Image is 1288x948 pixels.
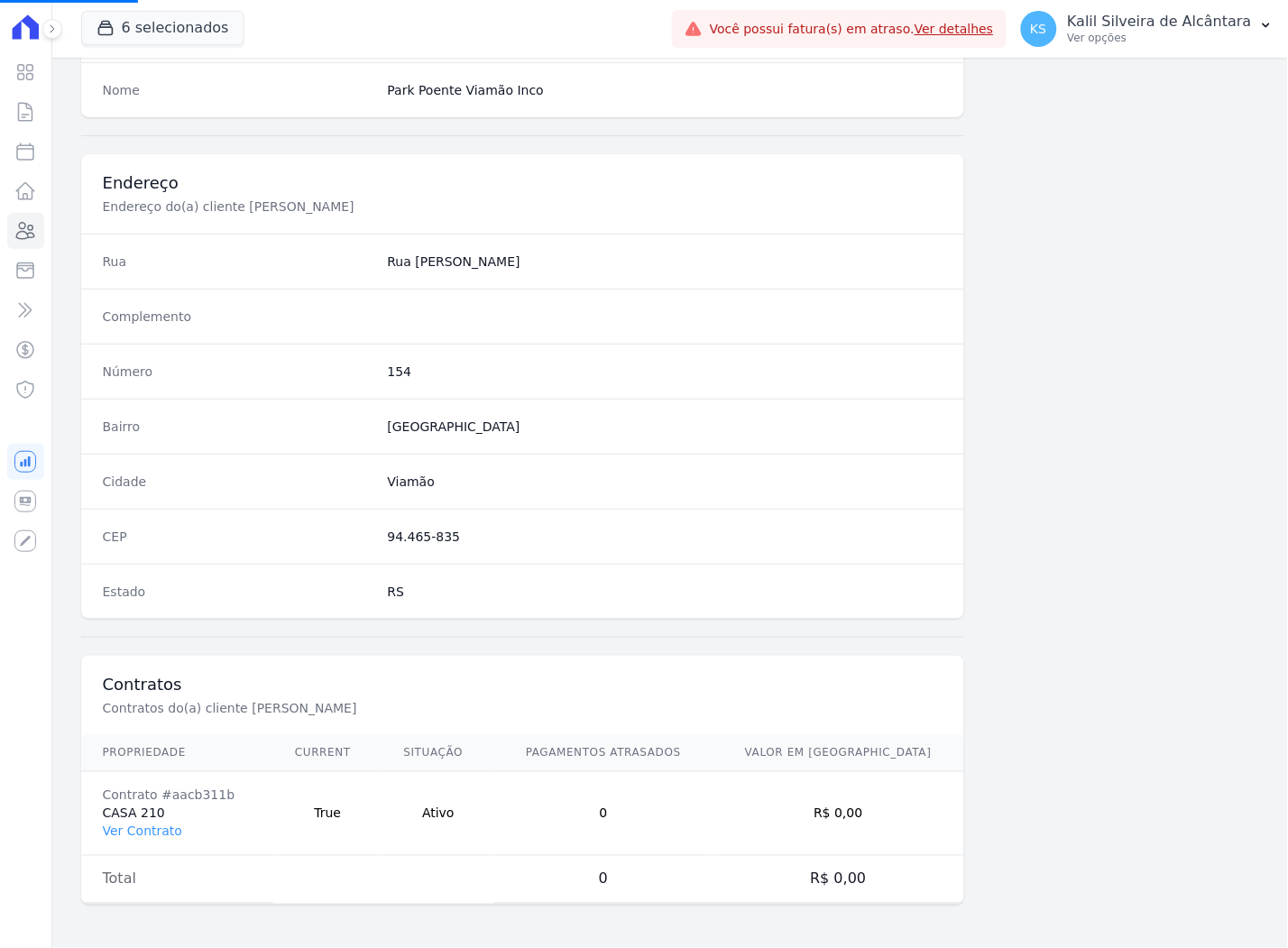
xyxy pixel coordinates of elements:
button: KS Kalil Silveira de Alcântara Ver opções [1007,4,1288,54]
dd: Park Poente Viamão Inco [388,81,943,99]
p: Ver opções [1068,31,1252,45]
dt: Cidade [103,473,373,491]
th: Current [273,735,382,772]
dt: Complemento [103,308,373,326]
td: R$ 0,00 [713,772,965,856]
a: Ver detalhes [915,22,994,36]
dt: Nome [103,81,373,99]
button: 6 selecionados [81,11,244,45]
td: True [273,772,382,856]
dd: Rua [PERSON_NAME] [388,253,943,271]
span: KS [1031,23,1047,35]
td: 0 [494,856,712,904]
th: Pagamentos Atrasados [494,735,712,772]
th: Situação [382,735,495,772]
dd: 94.465-835 [388,528,943,546]
td: R$ 0,00 [713,856,965,904]
th: Valor em [GEOGRAPHIC_DATA] [713,735,965,772]
h3: Endereço [103,172,943,194]
dd: RS [388,583,943,601]
td: Ativo [382,772,495,856]
p: Kalil Silveira de Alcântara [1068,13,1252,31]
dt: Número [103,363,373,381]
dd: 154 [388,363,943,381]
dd: Viamão [388,473,943,491]
div: Contrato #aacb311b [103,787,252,805]
dt: Rua [103,253,373,271]
dt: Estado [103,583,373,601]
h3: Contratos [103,674,943,695]
th: Propriedade [81,735,273,772]
a: Ver Contrato [103,824,182,839]
p: Endereço do(a) cliente [PERSON_NAME] [103,198,709,216]
td: Total [81,856,273,904]
p: Contratos do(a) cliente [PERSON_NAME] [103,699,709,717]
td: 0 [494,772,712,856]
dt: Bairro [103,418,373,436]
dt: CEP [103,528,373,546]
dd: [GEOGRAPHIC_DATA] [388,418,943,436]
span: Você possui fatura(s) em atraso. [710,20,994,39]
td: CASA 210 [81,772,273,856]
